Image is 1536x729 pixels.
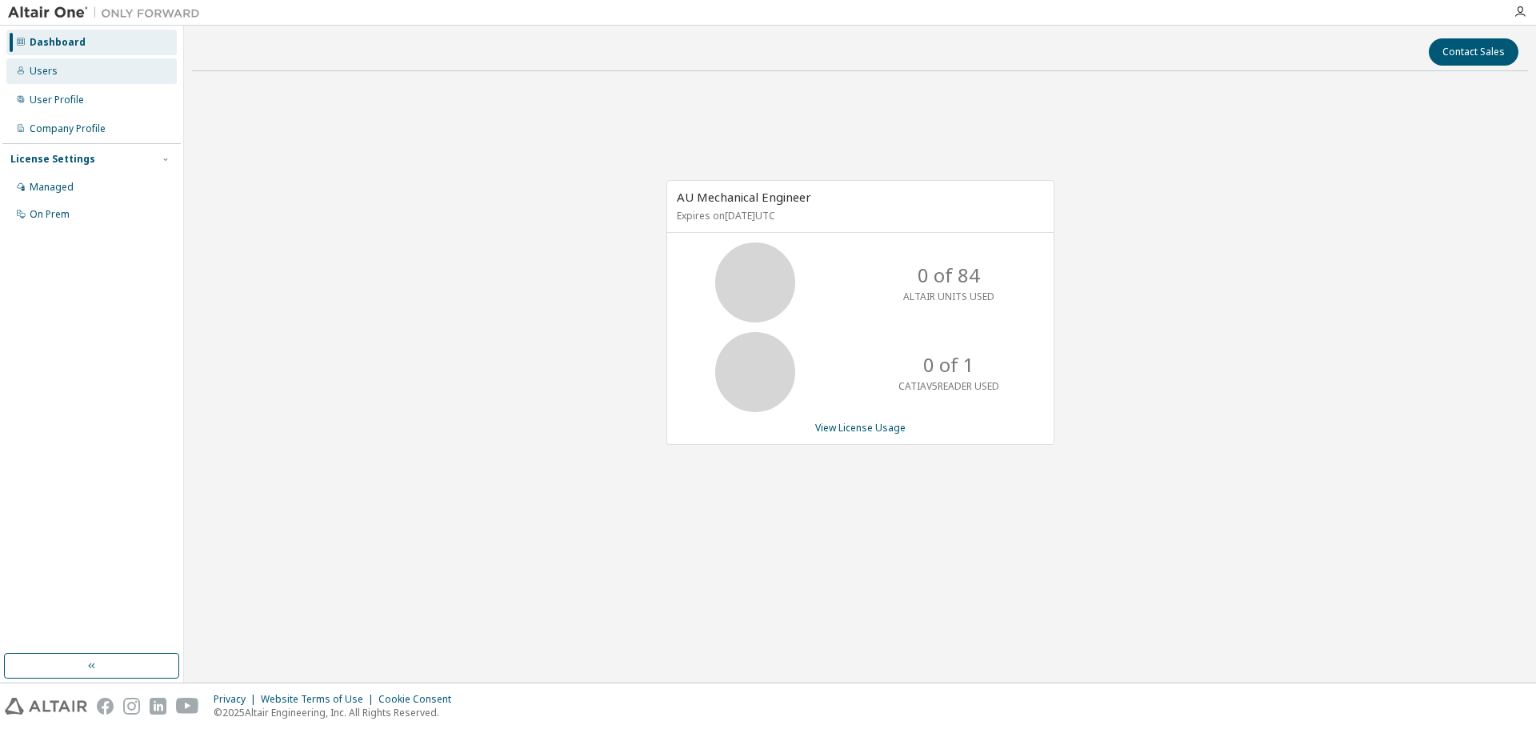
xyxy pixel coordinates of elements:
[30,181,74,194] div: Managed
[5,698,87,715] img: altair_logo.svg
[677,209,1040,222] p: Expires on [DATE] UTC
[261,693,378,706] div: Website Terms of Use
[10,153,95,166] div: License Settings
[815,421,906,435] a: View License Usage
[150,698,166,715] img: linkedin.svg
[30,36,86,49] div: Dashboard
[176,698,199,715] img: youtube.svg
[903,290,994,303] p: ALTAIR UNITS USED
[30,122,106,135] div: Company Profile
[30,94,84,106] div: User Profile
[30,208,70,221] div: On Prem
[378,693,461,706] div: Cookie Consent
[8,5,208,21] img: Altair One
[918,262,980,289] p: 0 of 84
[97,698,114,715] img: facebook.svg
[214,693,261,706] div: Privacy
[214,706,461,719] p: © 2025 Altair Engineering, Inc. All Rights Reserved.
[677,189,811,205] span: AU Mechanical Engineer
[1429,38,1518,66] button: Contact Sales
[898,379,999,393] p: CATIAV5READER USED
[923,351,974,379] p: 0 of 1
[123,698,140,715] img: instagram.svg
[30,65,58,78] div: Users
